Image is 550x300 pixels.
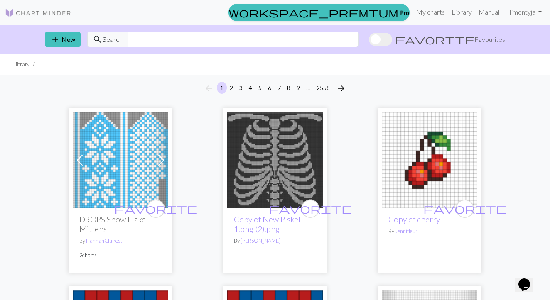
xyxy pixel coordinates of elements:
span: Search [103,34,123,44]
button: 9 [293,82,303,94]
label: Show favourites [369,32,505,47]
img: bigRibCage [227,112,323,208]
h2: DROPS Snow Flake Mittens [79,215,162,234]
li: Library [13,61,29,68]
a: Copy of cherry [388,215,440,224]
span: workspace_premium [229,7,398,18]
span: Favourites [474,34,505,44]
a: cherry [382,155,477,163]
button: 3 [236,82,246,94]
span: favorite [395,34,475,45]
a: Pro [228,4,410,21]
a: Himontyja [503,4,545,20]
a: bigRibCage [227,155,323,163]
button: 8 [284,82,294,94]
i: favourite [114,200,197,217]
button: favourite [147,200,165,218]
p: 2 charts [79,251,162,259]
span: favorite [423,202,506,215]
a: [PERSON_NAME] [241,237,280,244]
a: Copy of New Piskel-1.png (2).png [234,215,303,234]
span: favorite [269,202,352,215]
a: Library [448,4,475,20]
button: 6 [265,82,275,94]
p: By [388,227,471,235]
p: By [234,237,316,245]
iframe: chat widget [515,267,542,292]
img: cherry [382,112,477,208]
button: 4 [246,82,255,94]
button: 1 [217,82,227,94]
i: Next [336,83,346,93]
img: Logo [5,8,71,18]
nav: Page navigation [201,82,349,95]
button: favourite [456,200,474,218]
span: search [93,34,103,45]
a: Manual [475,4,503,20]
button: 7 [274,82,284,94]
button: New [45,32,81,47]
a: My charts [413,4,448,20]
p: By [79,237,162,245]
a: HannahClairest [86,237,122,244]
button: 2558 [313,82,333,94]
button: 2 [226,82,236,94]
span: arrow_forward [336,83,346,94]
span: favorite [114,202,197,215]
a: Adult Small: Right Hand [73,155,168,163]
a: Jennifleur [395,228,417,234]
img: Adult Small: Right Hand [73,112,168,208]
i: favourite [423,200,506,217]
i: favourite [269,200,352,217]
button: Next [333,82,349,95]
span: add [50,34,60,45]
button: favourite [301,200,319,218]
button: 5 [255,82,265,94]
